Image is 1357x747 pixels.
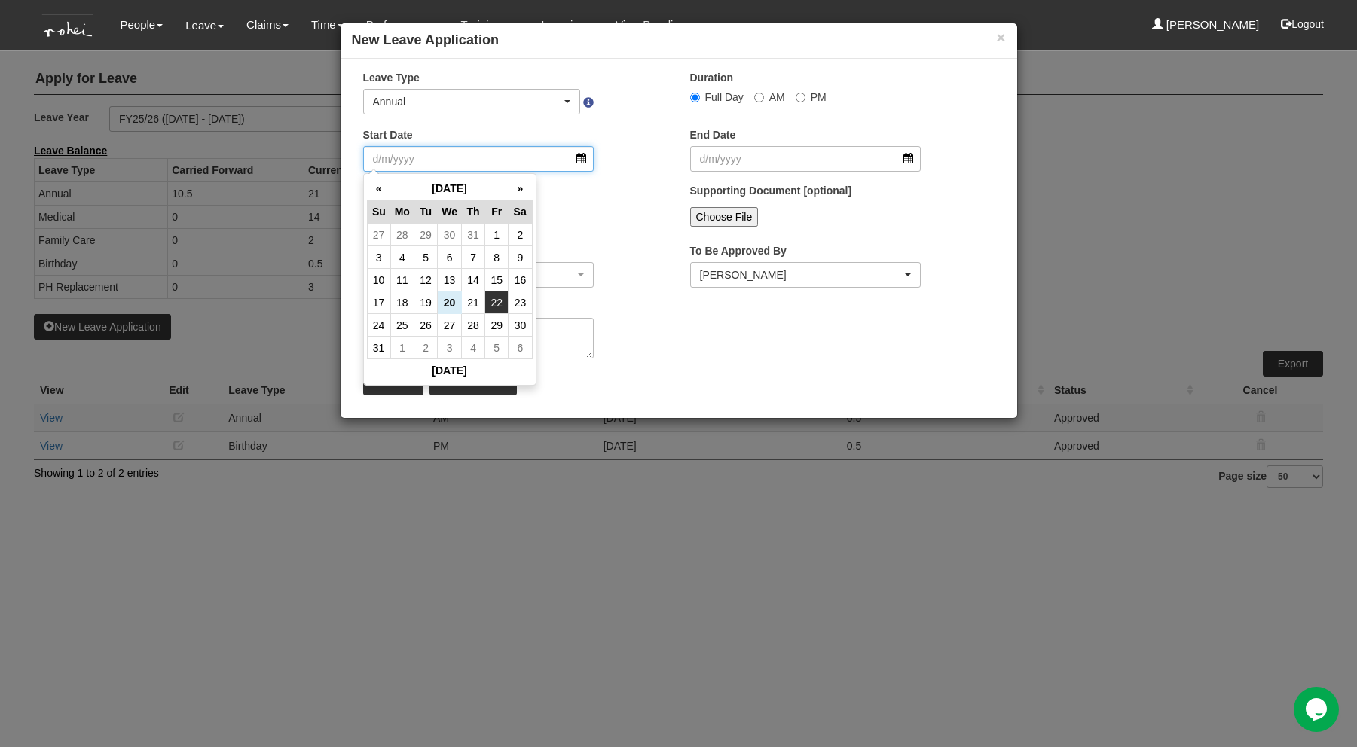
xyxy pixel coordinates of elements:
td: 4 [390,246,414,269]
td: 12 [414,269,438,291]
td: 30 [438,224,462,246]
td: 31 [367,337,390,359]
label: Leave Type [363,70,420,85]
div: [PERSON_NAME] [700,267,903,282]
td: 26 [414,314,438,337]
td: 19 [414,291,438,314]
td: 22 [485,291,509,314]
td: 16 [509,269,532,291]
td: 13 [438,269,462,291]
td: 29 [485,314,509,337]
td: 14 [462,269,485,291]
label: End Date [690,127,736,142]
input: Choose File [690,207,759,227]
td: 3 [438,337,462,359]
span: PM [811,91,827,103]
td: 2 [414,337,438,359]
td: 5 [414,246,438,269]
td: 17 [367,291,390,314]
td: 21 [462,291,485,314]
td: 29 [414,224,438,246]
th: « [367,177,390,200]
td: 28 [462,314,485,337]
td: 27 [367,224,390,246]
td: 2 [509,224,532,246]
input: d/m/yyyy [690,146,921,172]
div: Annual [373,94,562,109]
th: Sa [509,200,532,224]
td: 24 [367,314,390,337]
b: New Leave Application [352,32,499,47]
label: Start Date [363,127,413,142]
th: We [438,200,462,224]
td: 31 [462,224,485,246]
td: 30 [509,314,532,337]
th: Tu [414,200,438,224]
span: AM [769,91,785,103]
th: Su [367,200,390,224]
button: Annual [363,89,581,114]
td: 20 [438,291,462,314]
th: Th [462,200,485,224]
td: 15 [485,269,509,291]
td: 28 [390,224,414,246]
td: 27 [438,314,462,337]
td: 6 [438,246,462,269]
th: Fr [485,200,509,224]
td: 4 [462,337,485,359]
td: 3 [367,246,390,269]
td: 1 [485,224,509,246]
button: Aline Eustaquio Low [690,262,921,288]
th: » [509,177,532,200]
span: Full Day [705,91,744,103]
td: 18 [390,291,414,314]
td: 8 [485,246,509,269]
button: × [996,29,1005,45]
input: d/m/yyyy [363,146,594,172]
td: 23 [509,291,532,314]
td: 6 [509,337,532,359]
th: [DATE] [367,359,532,383]
th: [DATE] [390,177,509,200]
td: 10 [367,269,390,291]
td: 9 [509,246,532,269]
td: 25 [390,314,414,337]
label: Supporting Document [optional] [690,183,852,198]
td: 5 [485,337,509,359]
iframe: chat widget [1294,687,1342,732]
th: Mo [390,200,414,224]
td: 1 [390,337,414,359]
td: 7 [462,246,485,269]
label: To Be Approved By [690,243,787,258]
label: Duration [690,70,734,85]
td: 11 [390,269,414,291]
